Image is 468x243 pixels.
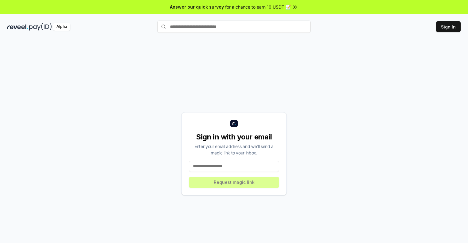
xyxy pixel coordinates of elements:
[7,23,28,31] img: reveel_dark
[189,143,279,156] div: Enter your email address and we’ll send a magic link to your inbox.
[225,4,291,10] span: for a chance to earn 10 USDT 📝
[436,21,461,32] button: Sign In
[53,23,70,31] div: Alpha
[189,132,279,142] div: Sign in with your email
[170,4,224,10] span: Answer our quick survey
[29,23,52,31] img: pay_id
[230,120,238,127] img: logo_small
